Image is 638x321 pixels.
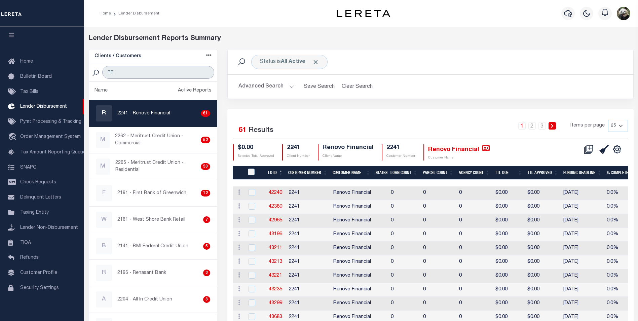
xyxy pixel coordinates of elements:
[604,255,637,269] td: 0.0%
[286,297,331,311] td: 2241
[420,255,456,269] td: 0
[604,214,637,228] td: 0.0%
[420,186,456,200] td: 0
[493,283,525,297] td: $0.00
[20,271,57,275] span: Customer Profile
[456,200,493,214] td: 0
[456,242,493,255] td: 0
[269,246,282,250] a: 43211
[323,154,374,159] p: Client Name
[20,225,78,230] span: Lender Non-Disbursement
[111,10,159,16] li: Lender Disbursement
[561,200,604,214] td: [DATE]
[300,80,339,93] button: Save Search
[331,228,374,242] td: Renovo Financial
[388,166,420,180] th: Loan Count: activate to sort column ascending
[20,286,59,290] span: Security Settings
[388,283,420,297] td: 0
[604,166,637,180] th: % Complete: activate to sort column ascending
[561,283,604,297] td: [DATE]
[269,301,282,306] a: 43299
[493,228,525,242] td: $0.00
[456,283,493,297] td: 0
[89,127,217,153] a: M2262 - Meritrust Credit Union - Commercial52
[456,166,492,180] th: Agency Count: activate to sort column ascending
[238,127,247,134] span: 61
[388,269,420,283] td: 0
[493,200,525,214] td: $0.00
[373,166,388,180] th: States
[203,243,210,250] div: 5
[115,159,198,174] p: 2265 - Meritrust Credit Union - Residential
[525,200,561,214] td: $0.00
[386,144,415,152] h4: 2241
[525,283,561,297] td: $0.00
[456,255,493,269] td: 0
[20,119,81,124] span: Pymt Processing & Tracking
[604,228,637,242] td: 0.0%
[89,233,217,259] a: B2141 - BMI Federal Credit Union5
[20,150,86,155] span: Tax Amount Reporting Queue
[89,260,217,286] a: R2196 - Renasant Bank3
[203,270,210,276] div: 3
[117,296,172,303] p: 2204 - All In Credit Union
[337,10,390,17] img: logo-dark.svg
[312,59,319,66] span: Click to Remove
[420,166,456,180] th: Parcel Count: activate to sort column ascending
[528,122,536,130] a: 2
[269,315,282,319] a: 43683
[388,255,420,269] td: 0
[286,242,331,255] td: 2241
[287,154,310,159] p: Client Number
[201,110,210,117] div: 61
[420,228,456,242] td: 0
[420,200,456,214] td: 0
[331,297,374,311] td: Renovo Financial
[100,11,111,15] a: Home
[89,153,217,180] a: M2265 - Meritrust Credit Union - Residential50
[428,144,490,153] h4: Renovo Financial
[493,214,525,228] td: $0.00
[388,200,420,214] td: 0
[20,240,31,245] span: TIQA
[420,297,456,311] td: 0
[201,190,210,197] div: 12
[388,297,420,311] td: 0
[89,207,217,233] a: W2161 - West Shore Bank Retail7
[20,180,56,185] span: Check Requests
[89,286,217,313] a: A2204 - All In Credit Union3
[330,166,373,180] th: Customer Name: activate to sort column ascending
[20,90,38,94] span: Tax Bills
[115,133,198,147] p: 2262 - Meritrust Credit Union - Commercial
[178,87,212,95] div: Active Reports
[203,296,210,303] div: 3
[561,214,604,228] td: [DATE]
[95,53,141,59] h5: Clients / Customers
[493,186,525,200] td: $0.00
[269,190,282,195] a: 42240
[492,166,525,180] th: Ttl Due: activate to sort column ascending
[20,255,39,260] span: Refunds
[525,228,561,242] td: $0.00
[95,87,108,95] div: Name
[388,242,420,255] td: 0
[117,216,185,223] p: 2161 - West Shore Bank Retail
[20,165,37,170] span: SNAPQ
[238,154,274,159] p: Selected Total Approved
[249,125,273,136] label: Results
[201,163,210,170] div: 50
[604,200,637,214] td: 0.0%
[420,242,456,255] td: 0
[20,74,52,79] span: Bulletin Board
[331,269,374,283] td: Renovo Financial
[538,122,546,130] a: 3
[561,269,604,283] td: [DATE]
[269,259,282,264] a: 43213
[96,291,112,308] div: A
[89,100,217,127] a: R2241 - Renovo Financial61
[117,243,188,250] p: 2141 - BMI Federal Credit Union
[518,122,526,130] a: 1
[269,273,282,278] a: 43221
[388,186,420,200] td: 0
[525,214,561,228] td: $0.00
